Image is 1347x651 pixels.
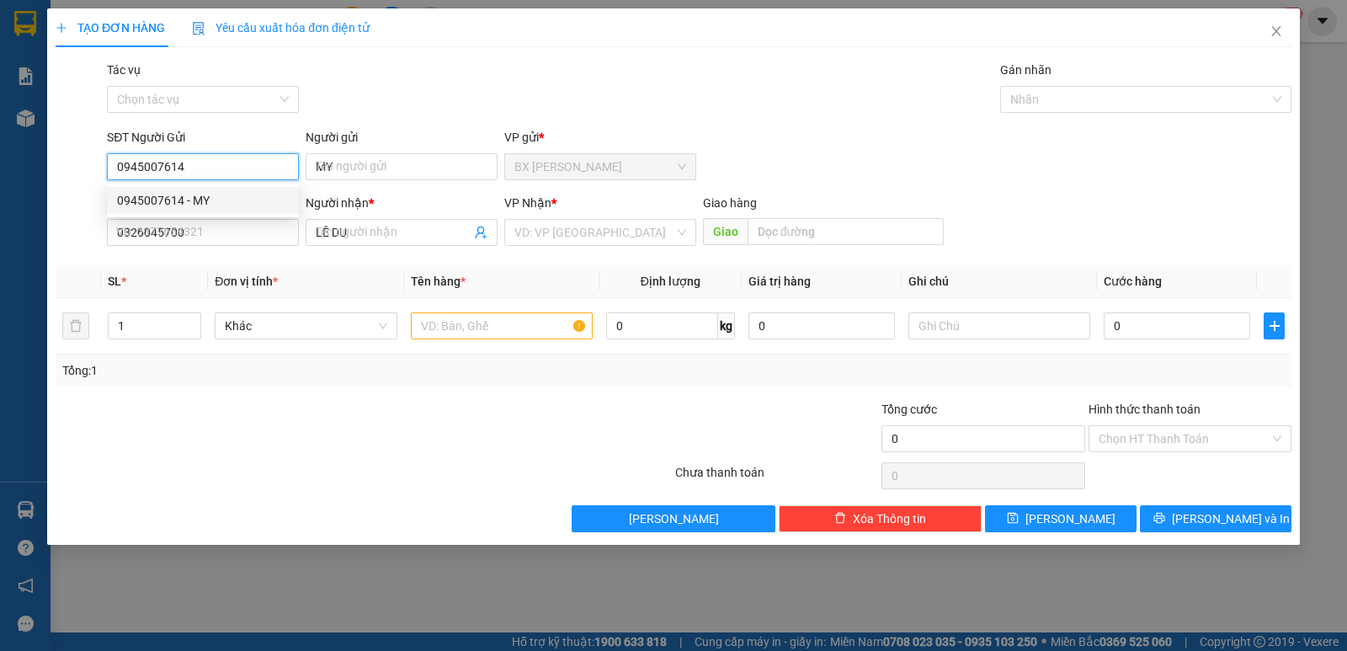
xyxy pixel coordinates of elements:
input: VD: Bàn, Ghế [411,312,593,339]
div: VP gửi [504,128,696,147]
span: delete [834,512,846,526]
span: [PERSON_NAME] [1025,510,1115,528]
span: SL [108,275,121,288]
span: Tên hàng [411,275,466,288]
span: Giao hàng [703,196,757,210]
span: close [1270,24,1283,38]
span: VP Nhận [504,196,551,210]
span: TẠO ĐƠN HÀNG [56,21,165,35]
span: [PERSON_NAME] [629,510,719,528]
button: save[PERSON_NAME] [985,505,1137,532]
span: Giao [703,218,748,245]
div: 0945007614 - MY [107,187,299,214]
button: plus [1264,312,1285,339]
span: Xóa Thông tin [853,510,926,528]
span: [PERSON_NAME] và In [1172,510,1290,528]
button: Close [1253,8,1300,56]
span: kg [718,312,735,339]
th: Ghi chú [902,265,1097,298]
span: Tổng cước [881,403,937,416]
button: deleteXóa Thông tin [779,505,982,532]
div: 0945007614 - MY [117,191,289,210]
span: Giá trị hàng [748,275,811,288]
div: SĐT Người Gửi [107,128,299,147]
span: Yêu cầu xuất hóa đơn điện tử [192,21,370,35]
span: Định lượng [641,275,700,288]
button: delete [62,312,89,339]
span: save [1007,512,1019,526]
div: Tổng: 1 [62,361,521,380]
div: Chưa thanh toán [673,463,880,493]
label: Gán nhãn [1000,63,1052,77]
span: user-add [474,226,487,239]
div: Người gửi [306,128,498,147]
span: Cước hàng [1104,275,1162,288]
span: printer [1153,512,1165,526]
span: Đơn vị tính [215,275,278,288]
span: BX Tân Châu [514,154,686,179]
button: printer[PERSON_NAME] và In [1140,505,1291,532]
span: plus [1264,319,1284,333]
label: Hình thức thanh toán [1089,403,1201,416]
img: icon [192,22,205,35]
button: [PERSON_NAME] [572,505,775,532]
input: Dọc đường [748,218,945,245]
input: Ghi Chú [908,312,1090,339]
span: plus [56,22,67,34]
label: Tác vụ [107,63,141,77]
span: Khác [225,313,386,339]
div: Người nhận [306,194,498,212]
input: 0 [748,312,895,339]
